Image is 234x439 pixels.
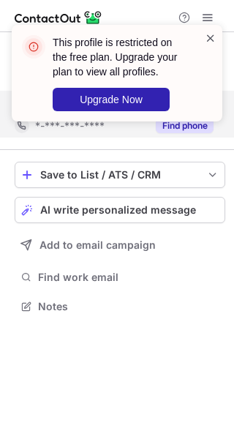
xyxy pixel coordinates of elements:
div: Save to List / ATS / CRM [40,169,200,181]
button: Add to email campaign [15,232,225,258]
button: Find work email [15,267,225,288]
span: Upgrade Now [80,94,143,105]
span: Notes [38,300,219,313]
span: AI write personalized message [40,204,196,216]
header: This profile is restricted on the free plan. Upgrade your plan to view all profiles. [53,35,187,79]
button: Upgrade Now [53,88,170,111]
button: AI write personalized message [15,197,225,223]
span: Find work email [38,271,219,284]
button: save-profile-one-click [15,162,225,188]
img: error [22,35,45,59]
img: ContactOut v5.3.10 [15,9,102,26]
button: Notes [15,296,225,317]
span: Add to email campaign [39,239,156,251]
